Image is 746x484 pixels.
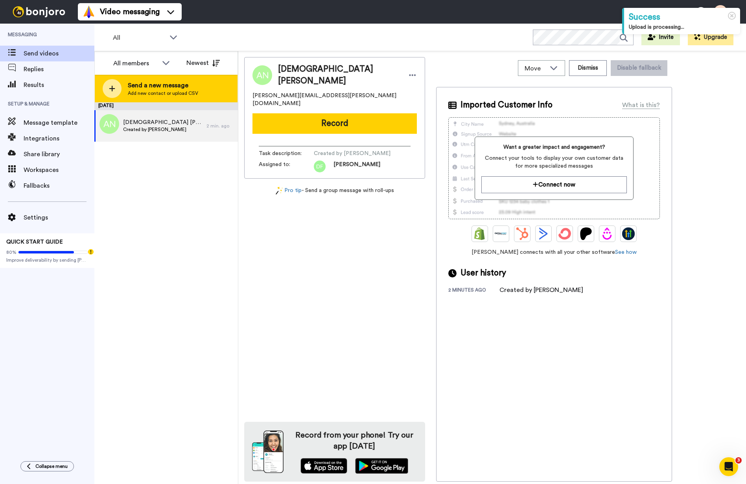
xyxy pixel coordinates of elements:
[622,100,660,110] div: What is this?
[128,90,198,96] span: Add new contact or upload CSV
[24,150,94,159] span: Share library
[448,248,660,256] span: [PERSON_NAME] connects with all your other software
[94,102,238,110] div: [DATE]
[252,430,284,473] img: download
[615,249,637,255] a: See how
[24,118,94,127] span: Message template
[83,6,95,18] img: vm-color.svg
[24,213,94,222] span: Settings
[481,143,626,151] span: Want a greater impact and engagement?
[525,64,546,73] span: Move
[6,239,63,245] span: QUICK START GUIDE
[355,458,408,474] img: playstore
[206,123,234,129] div: 2 min. ago
[276,187,302,195] a: Pro tip
[24,80,94,90] span: Results
[252,92,417,107] span: [PERSON_NAME][EMAIL_ADDRESS][PERSON_NAME][DOMAIN_NAME]
[569,60,607,76] button: Dismiss
[629,23,735,31] div: Upload is processing...
[259,161,314,172] span: Assigned to:
[473,227,486,240] img: Shopify
[558,227,571,240] img: ConvertKit
[252,65,272,85] img: Image of Ally Newkirk
[537,227,550,240] img: ActiveCampaign
[601,227,613,240] img: Drip
[611,60,667,76] button: Disable fallback
[291,430,417,452] h4: Record from your phone! Try our app [DATE]
[6,257,88,263] span: Improve deliverability by sending [PERSON_NAME]’s from your own email
[123,126,203,133] span: Created by [PERSON_NAME]
[481,176,626,193] button: Connect now
[24,134,94,143] span: Integrations
[244,187,425,195] div: - Send a group message with roll-ups
[314,150,390,157] span: Created by [PERSON_NAME]
[181,55,226,71] button: Newest
[24,181,94,190] span: Fallbacks
[24,65,94,74] span: Replies
[499,285,583,295] div: Created by [PERSON_NAME]
[35,463,68,469] span: Collapse menu
[516,227,529,240] img: Hubspot
[719,457,738,476] iframe: Intercom live chat
[113,33,166,42] span: All
[448,287,499,295] div: 2 minutes ago
[276,187,283,195] img: magic-wand.svg
[100,6,160,17] span: Video messaging
[481,154,626,170] span: Connect your tools to display your own customer data for more specialized messages
[641,30,680,45] button: Invite
[495,227,507,240] img: Ontraport
[333,161,380,172] span: [PERSON_NAME]
[123,118,203,126] span: [DEMOGRAPHIC_DATA] [PERSON_NAME]
[24,49,94,58] span: Send videos
[688,30,733,45] button: Upgrade
[460,267,506,279] span: User history
[24,165,94,175] span: Workspaces
[20,461,74,471] button: Collapse menu
[252,113,417,134] button: Record
[300,458,347,474] img: appstore
[259,150,314,157] span: Task description :
[87,248,94,255] div: Tooltip anchor
[314,161,326,172] img: df.png
[629,11,735,23] div: Success
[113,59,158,68] div: All members
[278,63,400,87] span: [DEMOGRAPHIC_DATA] [PERSON_NAME]
[6,249,17,255] span: 80%
[460,99,553,111] span: Imported Customer Info
[128,81,198,90] span: Send a new message
[99,114,119,134] img: an.png
[580,227,592,240] img: Patreon
[735,457,742,464] span: 3
[9,6,68,17] img: bj-logo-header-white.svg
[622,227,635,240] img: GoHighLevel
